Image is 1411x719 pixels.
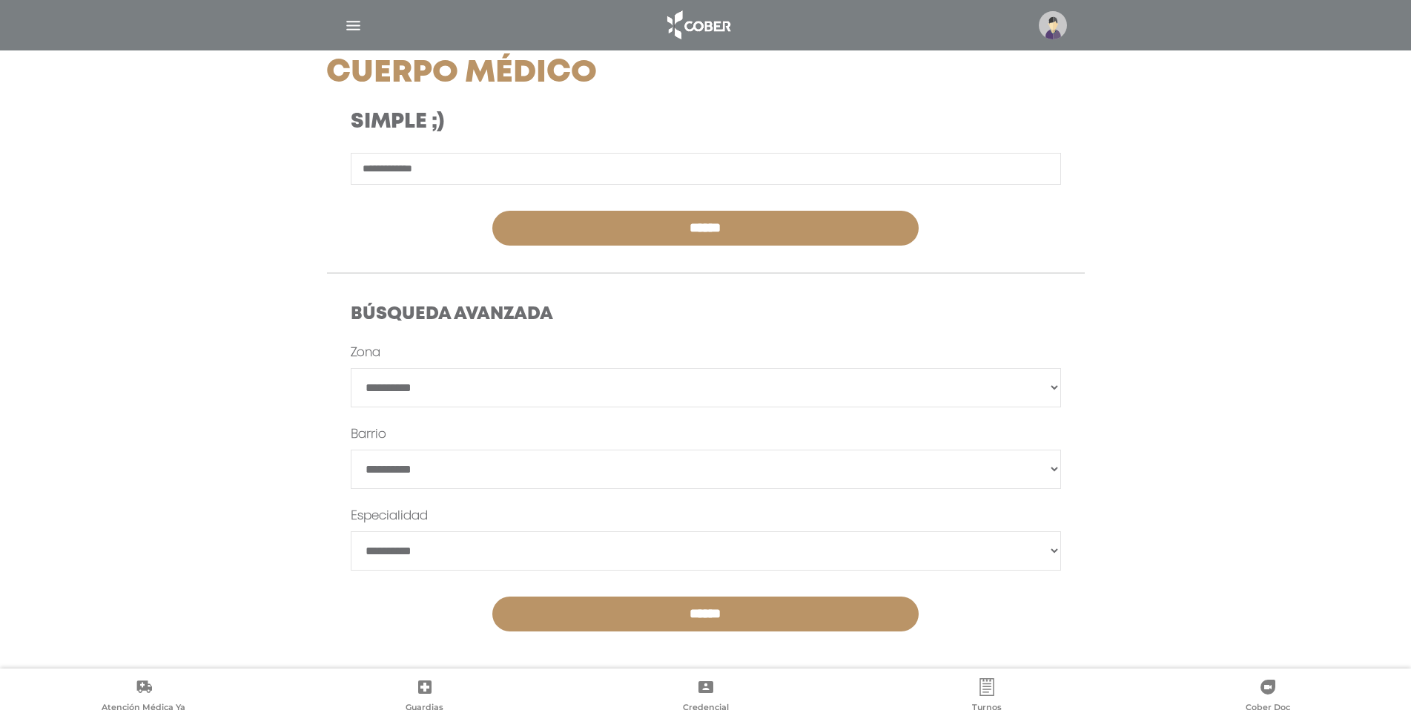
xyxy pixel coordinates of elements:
h1: Cuerpo Médico [326,55,825,92]
a: Turnos [846,678,1127,716]
a: Atención Médica Ya [3,678,284,716]
a: Credencial [565,678,846,716]
a: Guardias [284,678,565,716]
span: Atención Médica Ya [102,702,185,715]
a: Cober Doc [1127,678,1408,716]
label: Barrio [351,426,386,444]
label: Zona [351,344,380,362]
label: Especialidad [351,508,428,525]
img: profile-placeholder.svg [1039,11,1067,39]
h4: Búsqueda Avanzada [351,304,1061,326]
span: Cober Doc [1246,702,1290,715]
h3: Simple ;) [351,110,801,135]
span: Credencial [683,702,729,715]
img: Cober_menu-lines-white.svg [344,16,363,35]
img: logo_cober_home-white.png [659,7,737,43]
span: Guardias [406,702,443,715]
span: Turnos [972,702,1002,715]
